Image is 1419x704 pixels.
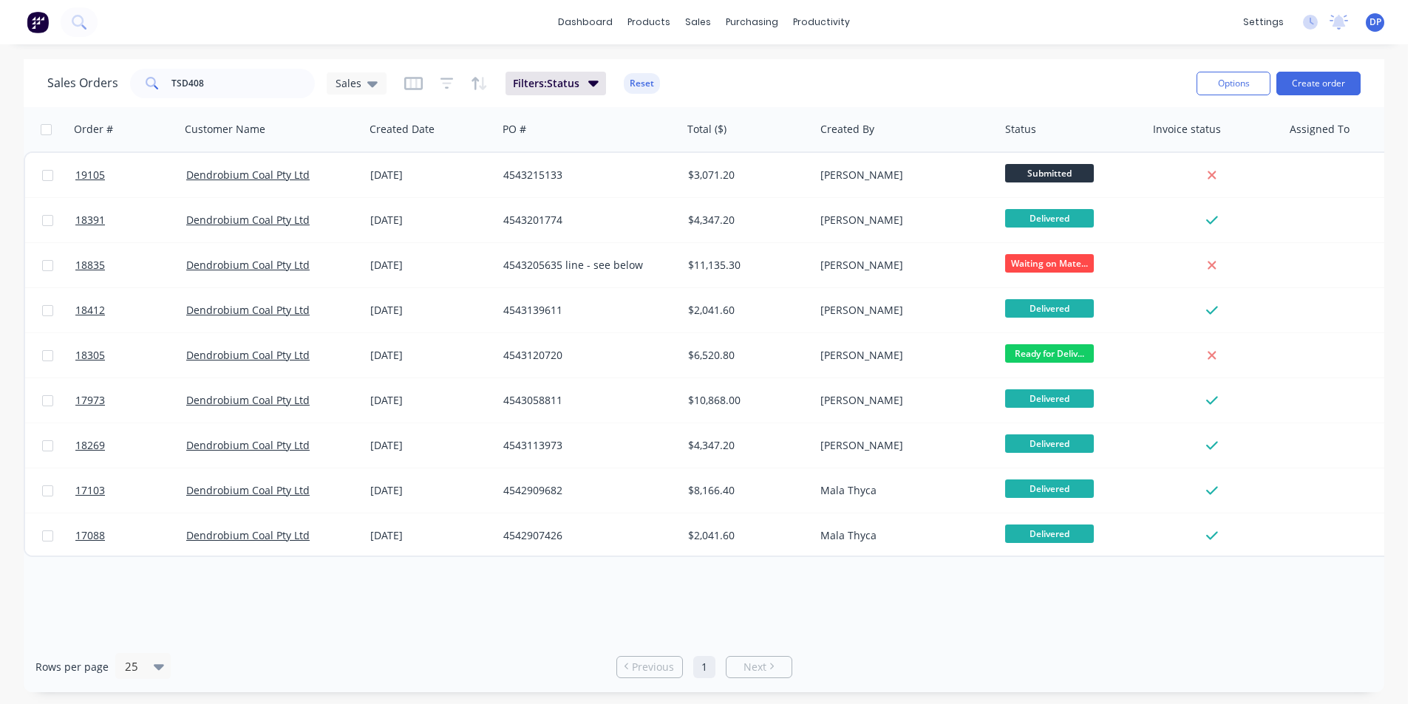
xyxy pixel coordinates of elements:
a: 17973 [75,378,186,423]
span: Rows per page [35,660,109,674]
div: [DATE] [370,168,491,182]
div: Created Date [370,122,435,137]
div: purchasing [718,11,786,33]
div: 4542909682 [503,483,667,498]
div: [PERSON_NAME] [820,258,984,273]
div: [DATE] [370,393,491,408]
span: Delivered [1005,524,1094,543]
div: $3,071.20 [688,168,803,182]
span: 18412 [75,303,105,318]
a: Dendrobium Coal Pty Ltd [186,438,310,452]
a: Dendrobium Coal Pty Ltd [186,393,310,407]
div: 4543058811 [503,393,667,408]
a: 18835 [75,243,186,287]
a: Dendrobium Coal Pty Ltd [186,348,310,362]
div: [DATE] [370,213,491,228]
a: Dendrobium Coal Pty Ltd [186,168,310,182]
div: $8,166.40 [688,483,803,498]
div: $11,135.30 [688,258,803,273]
div: [PERSON_NAME] [820,168,984,182]
span: Next [743,660,766,674]
a: 18412 [75,288,186,332]
div: $6,520.80 [688,348,803,363]
span: 17973 [75,393,105,408]
input: Search... [171,69,316,98]
span: Filters: Status [513,76,579,91]
h1: Sales Orders [47,76,118,90]
button: Create order [1276,72,1361,95]
div: 4543139611 [503,303,667,318]
div: Customer Name [185,122,265,137]
div: settings [1236,11,1291,33]
div: [DATE] [370,438,491,453]
span: Delivered [1005,434,1094,453]
span: Previous [632,660,674,674]
div: [DATE] [370,528,491,543]
div: [DATE] [370,483,491,498]
div: Invoice status [1153,122,1221,137]
span: 18391 [75,213,105,228]
a: 18391 [75,198,186,242]
span: Delivered [1005,479,1094,498]
div: Mala Thyca [820,483,984,498]
div: Order # [74,122,113,137]
div: 4543201774 [503,213,667,228]
a: Next page [726,660,792,674]
img: Factory [27,11,49,33]
div: 4543215133 [503,168,667,182]
div: Assigned To [1290,122,1350,137]
span: 17088 [75,528,105,543]
span: Delivered [1005,389,1094,408]
div: [DATE] [370,303,491,318]
div: [PERSON_NAME] [820,213,984,228]
span: 18269 [75,438,105,453]
button: Filters:Status [506,72,606,95]
div: [PERSON_NAME] [820,303,984,318]
div: [PERSON_NAME] [820,393,984,408]
div: [PERSON_NAME] [820,348,984,363]
div: Total ($) [687,122,726,137]
div: $2,041.60 [688,528,803,543]
span: Ready for Deliv... [1005,344,1094,363]
button: Options [1197,72,1270,95]
button: Reset [624,73,660,94]
a: Page 1 is your current page [693,656,715,678]
div: 4542907426 [503,528,667,543]
div: [DATE] [370,258,491,273]
div: [DATE] [370,348,491,363]
span: Submitted [1005,164,1094,182]
span: Waiting on Mate... [1005,254,1094,273]
a: Dendrobium Coal Pty Ltd [186,303,310,317]
div: Created By [820,122,874,137]
a: 18305 [75,333,186,377]
a: Dendrobium Coal Pty Ltd [186,213,310,227]
div: 4543205635 line - see below [503,258,667,273]
div: $4,347.20 [688,438,803,453]
span: 18305 [75,348,105,363]
a: 17103 [75,468,186,513]
a: Dendrobium Coal Pty Ltd [186,258,310,272]
span: 19105 [75,168,105,182]
div: $4,347.20 [688,213,803,228]
span: 17103 [75,483,105,498]
a: dashboard [551,11,620,33]
div: $10,868.00 [688,393,803,408]
div: $2,041.60 [688,303,803,318]
div: sales [678,11,718,33]
span: Delivered [1005,209,1094,228]
span: Delivered [1005,299,1094,318]
div: [PERSON_NAME] [820,438,984,453]
div: Status [1005,122,1036,137]
div: 4543113973 [503,438,667,453]
div: productivity [786,11,857,33]
a: Previous page [617,660,682,674]
a: 18269 [75,423,186,468]
span: Sales [336,75,361,91]
div: PO # [503,122,526,137]
a: 17088 [75,513,186,558]
a: Dendrobium Coal Pty Ltd [186,483,310,497]
div: 4543120720 [503,348,667,363]
div: products [620,11,678,33]
a: Dendrobium Coal Pty Ltd [186,528,310,542]
div: Mala Thyca [820,528,984,543]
